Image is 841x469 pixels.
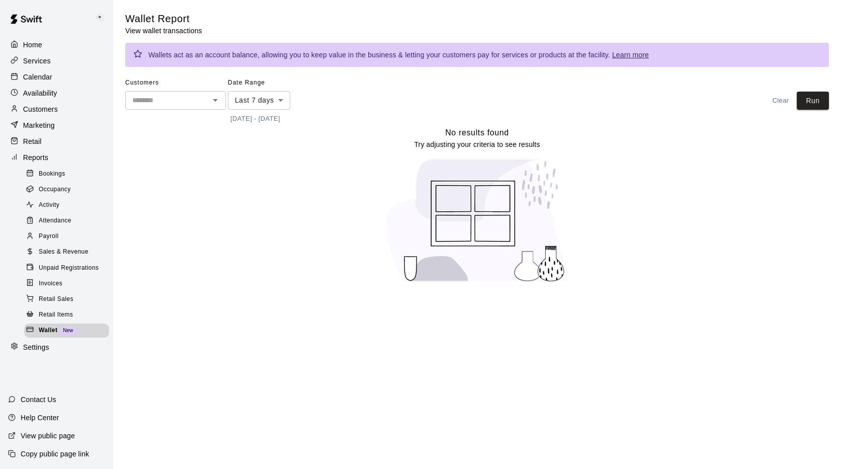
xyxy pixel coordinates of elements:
[8,53,105,68] a: Services
[39,310,73,320] span: Retail Items
[8,86,105,101] a: Availability
[24,213,113,229] a: Attendance
[24,261,109,275] div: Unpaid Registrations
[24,198,109,212] div: Activity
[8,150,105,165] a: Reports
[24,323,113,338] a: WalletNew
[24,324,109,338] div: WalletNew
[24,167,109,181] div: Bookings
[414,139,540,149] p: Try adjusting your criteria to see results
[24,229,113,245] a: Payroll
[39,169,65,179] span: Bookings
[8,134,105,149] a: Retail
[8,102,105,117] a: Customers
[24,229,109,244] div: Payroll
[24,182,113,197] a: Occupancy
[24,292,109,306] div: Retail Sales
[24,214,109,228] div: Attendance
[445,126,509,139] h6: No results found
[23,342,49,352] p: Settings
[94,12,106,24] img: Keith Brooks
[21,395,56,405] p: Contact Us
[125,75,226,91] span: Customers
[39,294,73,304] span: Retail Sales
[24,198,113,213] a: Activity
[39,326,57,336] span: Wallet
[24,260,113,276] a: Unpaid Registrations
[21,449,89,459] p: Copy public page link
[23,152,48,163] p: Reports
[21,431,75,441] p: View public page
[21,413,59,423] p: Help Center
[23,120,55,130] p: Marketing
[24,307,113,323] a: Retail Items
[24,291,113,307] a: Retail Sales
[39,200,59,210] span: Activity
[39,279,62,289] span: Invoices
[8,37,105,52] a: Home
[24,183,109,197] div: Occupancy
[39,216,71,226] span: Attendance
[39,231,58,242] span: Payroll
[24,277,109,291] div: Invoices
[765,92,797,110] button: Clear
[24,308,109,322] div: Retail Items
[377,149,578,291] img: No results found
[208,93,222,107] button: Open
[24,245,113,260] a: Sales & Revenue
[8,340,105,355] a: Settings
[612,51,649,59] a: Learn more
[39,263,99,273] span: Unpaid Registrations
[92,8,113,28] div: Keith Brooks
[8,118,105,133] a: Marketing
[228,111,283,127] button: [DATE] - [DATE]
[228,75,316,91] span: Date Range
[23,72,52,82] p: Calendar
[24,245,109,259] div: Sales & Revenue
[228,91,290,110] div: Last 7 days
[125,12,202,26] h5: Wallet Report
[23,56,51,66] p: Services
[23,40,42,50] p: Home
[23,104,58,114] p: Customers
[39,247,89,257] span: Sales & Revenue
[59,328,77,333] span: New
[23,136,42,146] p: Retail
[797,92,829,110] button: Run
[24,166,113,182] a: Bookings
[39,185,71,195] span: Occupancy
[8,69,105,85] a: Calendar
[24,276,113,291] a: Invoices
[23,88,57,98] p: Availability
[125,26,202,36] p: View wallet transactions
[148,46,649,64] div: Wallets act as an account balance, allowing you to keep value in the business & letting your cust...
